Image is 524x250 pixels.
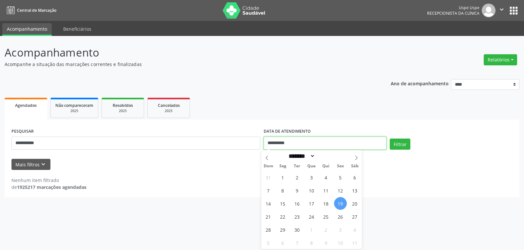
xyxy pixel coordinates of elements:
[305,210,318,223] span: Setembro 24, 2025
[11,126,34,137] label: PESQUISAR
[113,103,133,108] span: Resolvidos
[261,164,276,168] span: Dom
[427,10,479,16] span: Recepcionista da clínica
[40,161,47,168] i: keyboard_arrow_down
[305,223,318,236] span: Outubro 1, 2025
[290,164,304,168] span: Ter
[2,23,52,36] a: Acompanhamento
[320,197,332,210] span: Setembro 18, 2025
[334,236,347,249] span: Outubro 10, 2025
[262,197,275,210] span: Setembro 14, 2025
[320,171,332,184] span: Setembro 4, 2025
[276,171,289,184] span: Setembro 1, 2025
[390,139,410,150] button: Filtrar
[348,210,361,223] span: Setembro 27, 2025
[55,108,93,113] div: 2025
[305,236,318,249] span: Outubro 8, 2025
[334,197,347,210] span: Setembro 19, 2025
[305,171,318,184] span: Setembro 3, 2025
[262,236,275,249] span: Outubro 5, 2025
[348,184,361,197] span: Setembro 13, 2025
[508,5,519,16] button: apps
[262,210,275,223] span: Setembro 21, 2025
[320,184,332,197] span: Setembro 11, 2025
[55,103,93,108] span: Não compareceram
[275,164,290,168] span: Seg
[319,164,333,168] span: Qui
[320,210,332,223] span: Setembro 25, 2025
[320,236,332,249] span: Outubro 9, 2025
[315,153,337,159] input: Year
[17,184,86,190] strong: 1925217 marcações agendadas
[287,153,315,159] select: Month
[348,197,361,210] span: Setembro 20, 2025
[276,184,289,197] span: Setembro 8, 2025
[15,103,37,108] span: Agendados
[291,210,304,223] span: Setembro 23, 2025
[276,223,289,236] span: Setembro 29, 2025
[496,4,508,17] button: 
[305,184,318,197] span: Setembro 10, 2025
[276,236,289,249] span: Outubro 6, 2025
[482,4,496,17] img: img
[5,61,365,68] p: Acompanhe a situação das marcações correntes e finalizadas
[334,210,347,223] span: Setembro 26, 2025
[152,108,185,113] div: 2025
[347,164,362,168] span: Sáb
[11,177,86,184] div: Nenhum item filtrado
[59,23,96,35] a: Beneficiários
[106,108,139,113] div: 2025
[498,6,505,13] i: 
[348,171,361,184] span: Setembro 6, 2025
[291,223,304,236] span: Setembro 30, 2025
[262,184,275,197] span: Setembro 7, 2025
[391,79,449,87] p: Ano de acompanhamento
[158,103,180,108] span: Cancelados
[427,5,479,10] div: Uspe Uspe
[5,5,56,16] a: Central de Marcação
[304,164,319,168] span: Qua
[291,236,304,249] span: Outubro 7, 2025
[348,236,361,249] span: Outubro 11, 2025
[276,197,289,210] span: Setembro 15, 2025
[262,171,275,184] span: Agosto 31, 2025
[333,164,347,168] span: Sex
[334,223,347,236] span: Outubro 3, 2025
[276,210,289,223] span: Setembro 22, 2025
[320,223,332,236] span: Outubro 2, 2025
[11,184,86,191] div: de
[291,184,304,197] span: Setembro 9, 2025
[5,44,365,61] p: Acompanhamento
[484,54,517,65] button: Relatórios
[348,223,361,236] span: Outubro 4, 2025
[11,159,50,170] button: Mais filtroskeyboard_arrow_down
[305,197,318,210] span: Setembro 17, 2025
[291,171,304,184] span: Setembro 2, 2025
[334,171,347,184] span: Setembro 5, 2025
[334,184,347,197] span: Setembro 12, 2025
[262,223,275,236] span: Setembro 28, 2025
[17,8,56,13] span: Central de Marcação
[291,197,304,210] span: Setembro 16, 2025
[264,126,311,137] label: DATA DE ATENDIMENTO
